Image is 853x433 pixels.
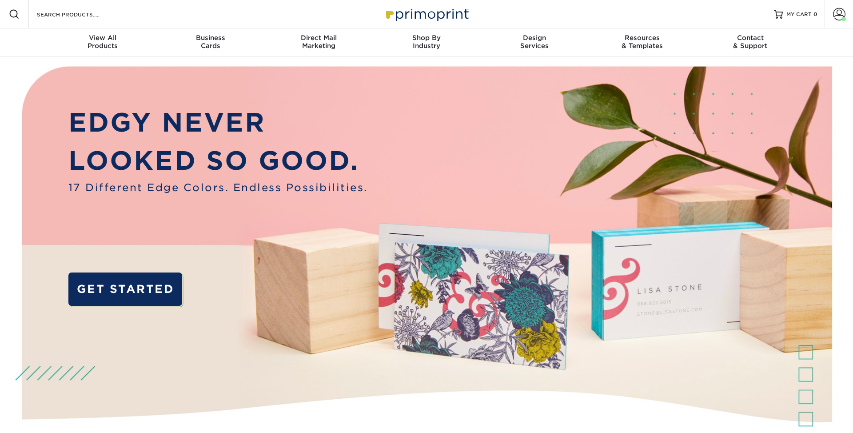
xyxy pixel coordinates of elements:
[588,34,696,50] div: & Templates
[265,34,373,50] div: Marketing
[480,28,588,57] a: DesignServices
[588,28,696,57] a: Resources& Templates
[373,28,481,57] a: Shop ByIndustry
[49,34,157,42] span: View All
[786,11,812,18] span: MY CART
[36,9,123,20] input: SEARCH PRODUCTS.....
[265,34,373,42] span: Direct Mail
[265,28,373,57] a: Direct MailMarketing
[68,180,368,196] span: 17 Different Edge Colors. Endless Possibilities.
[157,34,265,50] div: Cards
[49,28,157,57] a: View AllProducts
[373,34,481,50] div: Industry
[373,34,481,42] span: Shop By
[480,34,588,50] div: Services
[696,34,804,50] div: & Support
[696,28,804,57] a: Contact& Support
[480,34,588,42] span: Design
[588,34,696,42] span: Resources
[68,142,368,180] p: LOOKED SO GOOD.
[157,28,265,57] a: BusinessCards
[813,11,817,17] span: 0
[696,34,804,42] span: Contact
[68,273,183,306] a: GET STARTED
[157,34,265,42] span: Business
[68,104,368,142] p: EDGY NEVER
[49,34,157,50] div: Products
[382,4,471,24] img: Primoprint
